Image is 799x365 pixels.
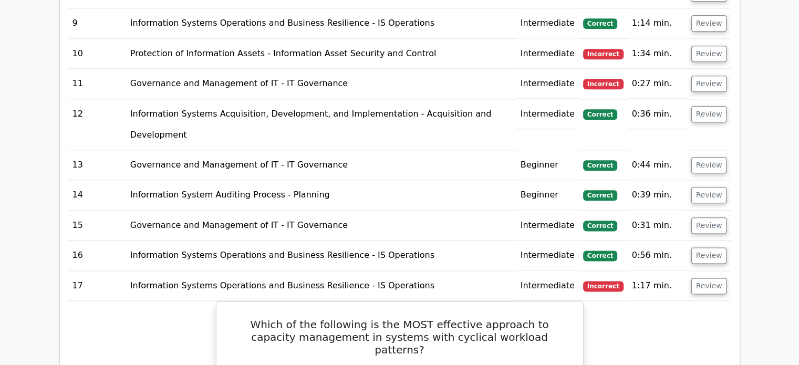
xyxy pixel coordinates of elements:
span: Correct [583,251,617,261]
td: 15 [68,211,126,241]
td: 11 [68,69,126,99]
h5: Which of the following is the MOST effective approach to capacity management in systems with cycl... [229,318,570,356]
td: 1:17 min. [628,271,687,301]
td: 0:56 min. [628,241,687,270]
td: 10 [68,39,126,69]
span: Incorrect [583,281,624,291]
td: 0:27 min. [628,69,687,99]
td: 14 [68,180,126,210]
button: Review [691,106,727,122]
td: Governance and Management of IT - IT Governance [126,69,516,99]
td: 1:34 min. [628,39,687,69]
button: Review [691,15,727,32]
span: Incorrect [583,79,624,89]
td: 1:14 min. [628,8,687,38]
td: Information Systems Acquisition, Development, and Implementation - Acquisition and Development [126,99,516,150]
button: Review [691,46,727,62]
td: 0:44 min. [628,150,687,180]
td: Intermediate [516,271,579,301]
button: Review [691,247,727,264]
span: Correct [583,160,617,171]
td: Intermediate [516,8,579,38]
td: Governance and Management of IT - IT Governance [126,211,516,241]
td: 0:31 min. [628,211,687,241]
td: Information Systems Operations and Business Resilience - IS Operations [126,271,516,301]
td: Protection of Information Assets - Information Asset Security and Control [126,39,516,69]
button: Review [691,187,727,203]
span: Correct [583,109,617,120]
td: Intermediate [516,99,579,129]
span: Correct [583,18,617,29]
td: Intermediate [516,211,579,241]
button: Review [691,217,727,234]
td: 17 [68,271,126,301]
td: Beginner [516,150,579,180]
td: 9 [68,8,126,38]
td: Intermediate [516,69,579,99]
td: Information Systems Operations and Business Resilience - IS Operations [126,241,516,270]
td: Governance and Management of IT - IT Governance [126,150,516,180]
td: 0:39 min. [628,180,687,210]
span: Correct [583,221,617,231]
span: Incorrect [583,49,624,59]
td: Information System Auditing Process - Planning [126,180,516,210]
td: Intermediate [516,241,579,270]
td: 12 [68,99,126,150]
td: Information Systems Operations and Business Resilience - IS Operations [126,8,516,38]
td: Beginner [516,180,579,210]
td: 16 [68,241,126,270]
button: Review [691,76,727,92]
button: Review [691,157,727,173]
td: 13 [68,150,126,180]
button: Review [691,278,727,294]
span: Correct [583,190,617,201]
td: 0:36 min. [628,99,687,129]
td: Intermediate [516,39,579,69]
